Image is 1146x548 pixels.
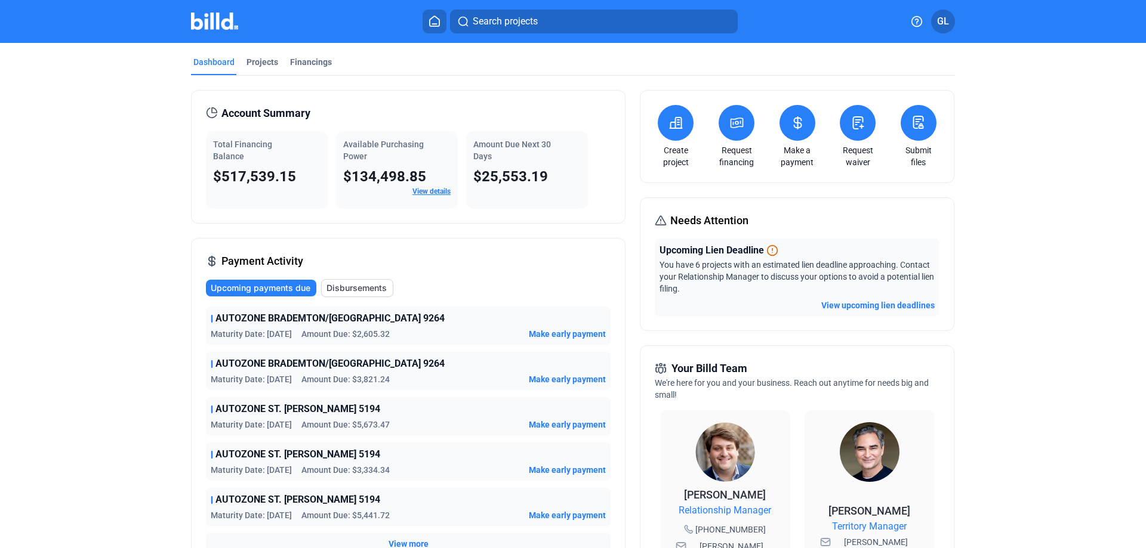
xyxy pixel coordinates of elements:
[529,419,606,431] button: Make early payment
[671,360,747,377] span: Your Billd Team
[343,168,426,185] span: $134,498.85
[326,282,387,294] span: Disbursements
[898,144,939,168] a: Submit files
[213,168,296,185] span: $517,539.15
[937,14,949,29] span: GL
[211,282,310,294] span: Upcoming payments due
[211,419,292,431] span: Maturity Date: [DATE]
[301,419,390,431] span: Amount Due: $5,673.47
[828,504,910,517] span: [PERSON_NAME]
[529,328,606,340] button: Make early payment
[840,422,899,482] img: Territory Manager
[301,373,390,385] span: Amount Due: $3,821.24
[191,13,238,30] img: Billd Company Logo
[211,328,292,340] span: Maturity Date: [DATE]
[473,140,551,161] span: Amount Due Next 30 Days
[529,509,606,521] button: Make early payment
[695,422,755,482] img: Relationship Manager
[215,447,380,462] span: AUTOZONE ST. [PERSON_NAME] 5194
[684,488,766,501] span: [PERSON_NAME]
[716,144,757,168] a: Request financing
[679,503,771,518] span: Relationship Manager
[473,14,538,29] span: Search projects
[931,10,955,33] button: GL
[321,279,393,297] button: Disbursements
[211,464,292,476] span: Maturity Date: [DATE]
[695,524,766,535] span: [PHONE_NUMBER]
[660,243,764,258] span: Upcoming Lien Deadline
[206,280,316,296] button: Upcoming payments due
[211,373,292,385] span: Maturity Date: [DATE]
[832,519,907,534] span: Territory Manager
[221,253,303,270] span: Payment Activity
[529,373,606,385] button: Make early payment
[221,105,310,122] span: Account Summary
[290,56,332,68] div: Financings
[412,187,451,196] a: View details
[213,140,272,161] span: Total Financing Balance
[529,464,606,476] button: Make early payment
[837,144,879,168] a: Request waiver
[301,328,390,340] span: Amount Due: $2,605.32
[215,493,380,507] span: AUTOZONE ST. [PERSON_NAME] 5194
[211,509,292,521] span: Maturity Date: [DATE]
[247,56,278,68] div: Projects
[660,260,934,293] span: You have 6 projects with an estimated lien deadline approaching. Contact your Relationship Manage...
[215,311,445,326] span: AUTOZONE BRADEMTON/[GEOGRAPHIC_DATA] 9264
[655,144,697,168] a: Create project
[215,402,380,416] span: AUTOZONE ST. [PERSON_NAME] 5194
[301,509,390,521] span: Amount Due: $5,441.72
[777,144,818,168] a: Make a payment
[343,140,424,161] span: Available Purchasing Power
[450,10,738,33] button: Search projects
[670,212,748,229] span: Needs Attention
[301,464,390,476] span: Amount Due: $3,334.34
[473,168,548,185] span: $25,553.19
[821,299,935,311] button: View upcoming lien deadlines
[215,357,445,371] span: AUTOZONE BRADEMTON/[GEOGRAPHIC_DATA] 9264
[655,378,929,400] span: We're here for you and your business. Reach out anytime for needs big and small!
[193,56,235,68] div: Dashboard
